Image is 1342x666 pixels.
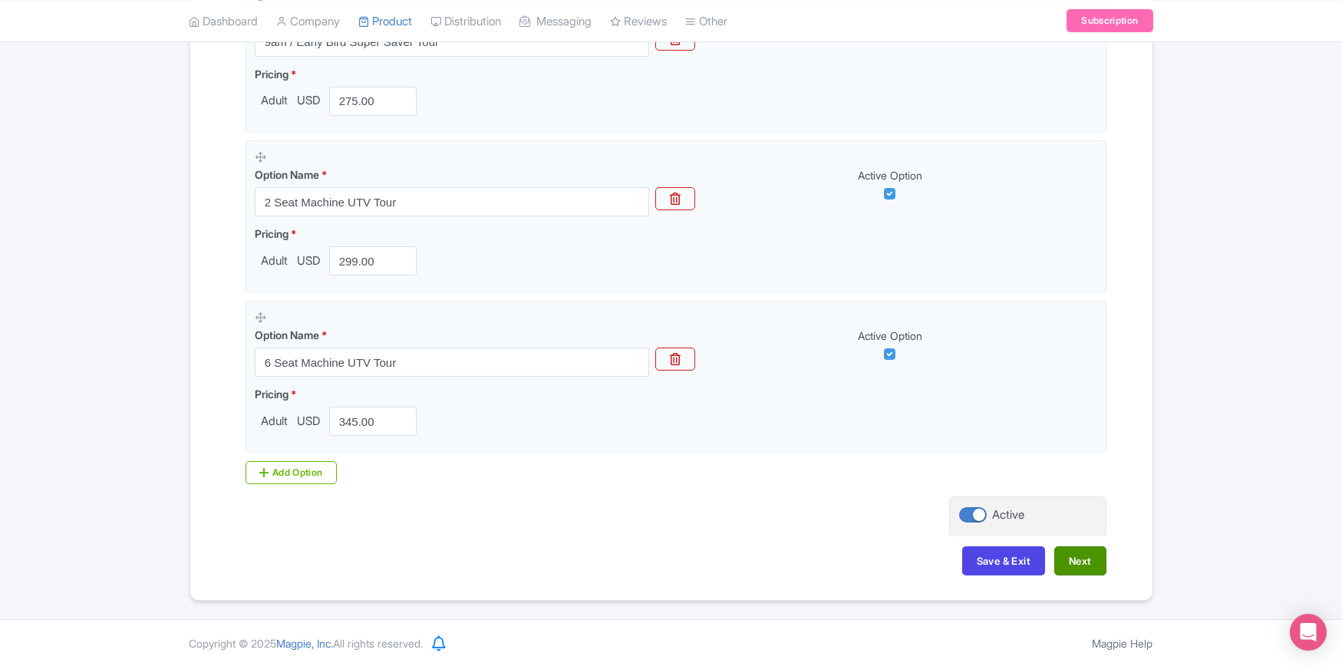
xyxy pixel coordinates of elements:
span: Option Name [255,168,319,181]
span: Active Option [858,169,922,182]
span: Magpie, Inc. [277,637,334,650]
input: Option Name [255,28,649,57]
span: Adult [255,252,294,270]
span: Option Name [255,328,319,341]
span: Pricing [255,387,289,401]
span: Pricing [255,227,289,240]
input: 0.00 [329,246,417,275]
span: USD [294,252,323,270]
a: Subscription [1067,9,1152,32]
button: Save & Exit [962,546,1045,575]
input: Option Name [255,187,649,216]
input: Option Name [255,348,649,377]
div: Copyright © 2025 All rights reserved. [180,635,433,651]
div: Active [993,506,1025,524]
span: USD [294,413,323,430]
span: Adult [255,413,294,430]
button: Next [1054,546,1106,575]
span: Pricing [255,68,289,81]
span: Active Option [858,329,922,342]
input: 0.00 [329,407,417,436]
span: USD [294,92,323,110]
a: Magpie Help [1093,637,1153,650]
div: Open Intercom Messenger [1290,614,1327,651]
span: Adult [255,92,294,110]
input: 0.00 [329,87,417,116]
div: Add Option [246,461,338,484]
